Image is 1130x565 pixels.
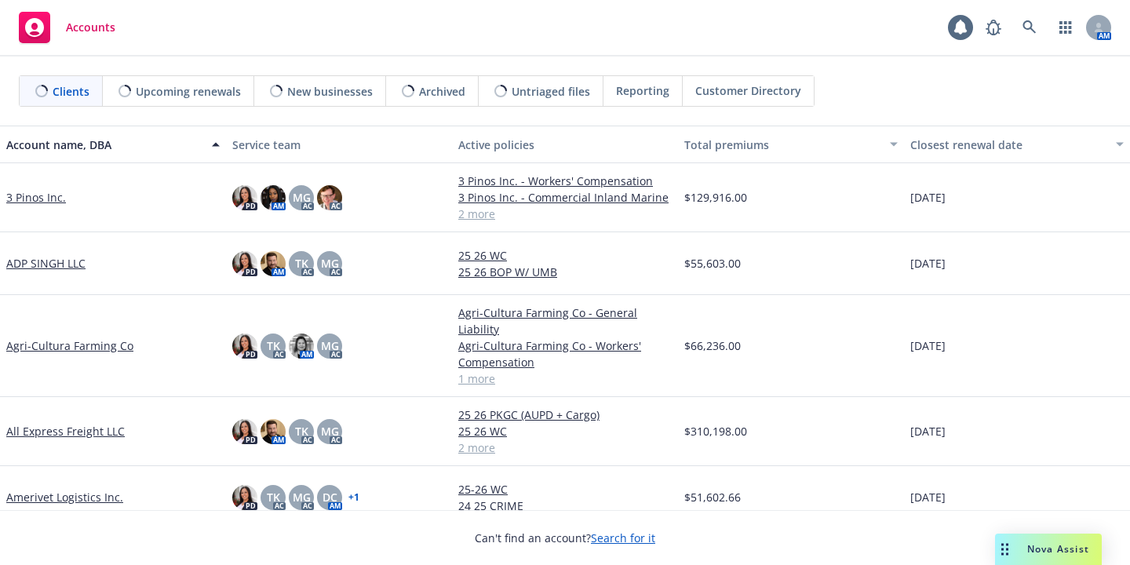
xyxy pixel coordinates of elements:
button: Service team [226,126,452,163]
span: [DATE] [910,337,946,354]
div: Account name, DBA [6,137,202,153]
span: $66,236.00 [684,337,741,354]
img: photo [232,185,257,210]
span: [DATE] [910,423,946,439]
a: Report a Bug [978,12,1009,43]
div: Closest renewal date [910,137,1106,153]
span: Untriaged files [512,83,590,100]
div: Service team [232,137,446,153]
span: [DATE] [910,189,946,206]
a: Search [1014,12,1045,43]
span: $55,603.00 [684,255,741,272]
a: Amerivet Logistics Inc. [6,489,123,505]
span: MG [321,423,339,439]
span: Can't find an account? [475,530,655,546]
a: Search for it [591,530,655,545]
a: 3 Pinos Inc. [6,189,66,206]
span: $310,198.00 [684,423,747,439]
img: photo [232,334,257,359]
img: photo [261,251,286,276]
span: TK [295,255,308,272]
a: 2 more [458,206,672,222]
span: $51,602.66 [684,489,741,505]
a: All Express Freight LLC [6,423,125,439]
span: Accounts [66,21,115,34]
div: Drag to move [995,534,1015,565]
img: photo [261,419,286,444]
span: [DATE] [910,489,946,505]
img: photo [232,251,257,276]
a: 25 26 WC [458,247,672,264]
a: Agri-Cultura Farming Co [6,337,133,354]
span: TK [295,423,308,439]
img: photo [289,334,314,359]
span: MG [293,189,311,206]
div: Total premiums [684,137,880,153]
a: 2 more [458,439,672,456]
a: Accounts [13,5,122,49]
span: $129,916.00 [684,189,747,206]
button: Total premiums [678,126,904,163]
button: Closest renewal date [904,126,1130,163]
img: photo [232,485,257,510]
span: MG [321,337,339,354]
span: Clients [53,83,89,100]
span: Customer Directory [695,82,801,99]
a: Switch app [1050,12,1081,43]
a: 25 26 PKGC (AUPD + Cargo) [458,406,672,423]
a: 3 Pinos Inc. - Workers' Compensation [458,173,672,189]
a: 25 26 BOP W/ UMB [458,264,672,280]
div: Active policies [458,137,672,153]
a: Agri-Cultura Farming Co - General Liability [458,304,672,337]
a: 1 more [458,370,672,387]
span: New businesses [287,83,373,100]
button: Active policies [452,126,678,163]
a: + 1 [348,493,359,502]
span: [DATE] [910,255,946,272]
span: TK [267,337,280,354]
a: Agri-Cultura Farming Co - Workers' Compensation [458,337,672,370]
img: photo [232,419,257,444]
img: photo [317,185,342,210]
span: Nova Assist [1027,542,1089,556]
span: Upcoming renewals [136,83,241,100]
span: MG [321,255,339,272]
a: 3 Pinos Inc. - Commercial Inland Marine [458,189,672,206]
a: 25 26 WC [458,423,672,439]
span: Reporting [616,82,669,99]
a: 24 25 CRIME [458,498,672,514]
img: photo [261,185,286,210]
span: Archived [419,83,465,100]
span: TK [267,489,280,505]
button: Nova Assist [995,534,1102,565]
a: ADP SINGH LLC [6,255,86,272]
a: 25-26 WC [458,481,672,498]
span: MG [293,489,311,505]
span: DC [323,489,337,505]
